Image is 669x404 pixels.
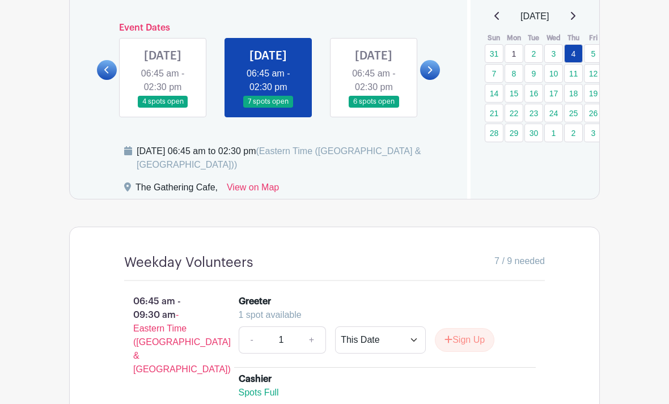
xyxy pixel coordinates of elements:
[584,84,603,103] a: 19
[239,295,271,308] div: Greeter
[505,84,523,103] a: 15
[494,254,545,268] span: 7 / 9 needed
[239,388,279,397] span: Spots Full
[544,32,564,44] th: Wed
[584,104,603,122] a: 26
[564,44,583,63] a: 4
[485,64,503,83] a: 7
[227,181,279,199] a: View on Map
[504,32,524,44] th: Mon
[524,64,543,83] a: 9
[485,124,503,142] a: 28
[505,64,523,83] a: 8
[133,310,231,374] span: - Eastern Time ([GEOGRAPHIC_DATA] & [GEOGRAPHIC_DATA])
[485,44,503,63] a: 31
[298,326,326,354] a: +
[583,32,603,44] th: Fri
[564,64,583,83] a: 11
[524,44,543,63] a: 2
[106,290,221,381] p: 06:45 am - 09:30 am
[584,44,603,63] a: 5
[505,44,523,63] a: 1
[564,104,583,122] a: 25
[117,23,420,33] h6: Event Dates
[584,64,603,83] a: 12
[136,181,218,199] div: The Gathering Cafe,
[137,146,421,169] span: (Eastern Time ([GEOGRAPHIC_DATA] & [GEOGRAPHIC_DATA]))
[524,124,543,142] a: 30
[435,328,494,352] button: Sign Up
[584,124,603,142] a: 3
[505,104,523,122] a: 22
[544,104,563,122] a: 24
[564,32,583,44] th: Thu
[524,32,544,44] th: Tue
[544,84,563,103] a: 17
[124,254,253,271] h4: Weekday Volunteers
[544,64,563,83] a: 10
[505,124,523,142] a: 29
[520,10,549,23] span: [DATE]
[485,84,503,103] a: 14
[484,32,504,44] th: Sun
[544,124,563,142] a: 1
[239,372,272,386] div: Cashier
[137,144,454,172] div: [DATE] 06:45 am to 02:30 pm
[524,104,543,122] a: 23
[524,84,543,103] a: 16
[485,104,503,122] a: 21
[239,326,265,354] a: -
[564,124,583,142] a: 2
[544,44,563,63] a: 3
[564,84,583,103] a: 18
[239,308,523,322] div: 1 spot available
